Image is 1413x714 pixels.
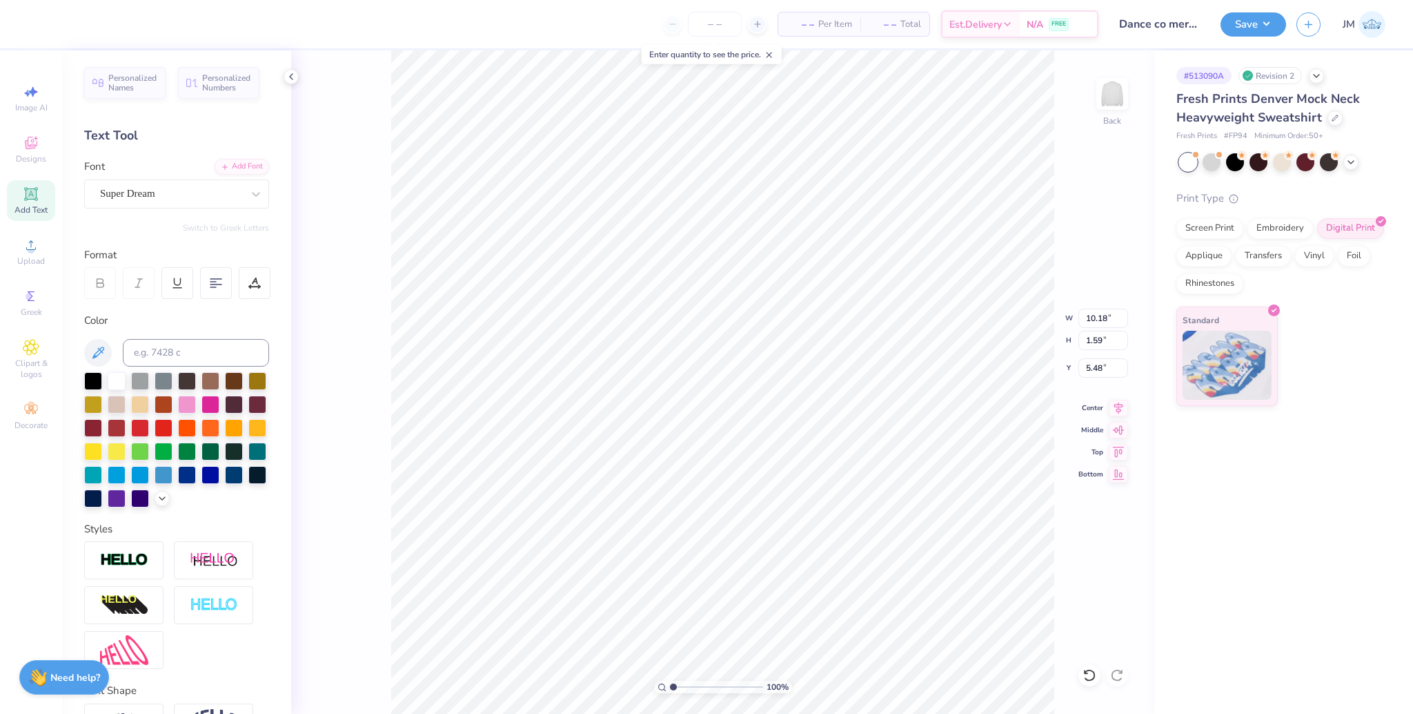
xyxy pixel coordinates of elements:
span: Fresh Prints [1176,131,1217,142]
span: Personalized Numbers [202,73,251,93]
div: Embroidery [1247,218,1313,239]
img: Shadow [190,552,238,569]
span: Clipart & logos [7,358,55,380]
div: Screen Print [1176,218,1243,239]
button: Save [1221,12,1286,37]
span: Personalized Names [108,73,157,93]
span: Designs [16,153,46,164]
div: Add Font [215,159,269,175]
span: Total [900,17,921,32]
input: – – [688,12,742,37]
img: Stroke [100,552,148,568]
img: John Michael Binayas [1358,11,1385,38]
span: Add Text [14,204,48,215]
div: Text Shape [84,683,269,699]
span: Middle [1078,425,1103,435]
label: Font [84,159,105,175]
span: 100 % [767,681,789,693]
div: Styles [84,521,269,537]
img: Back [1098,80,1126,108]
span: – – [869,17,896,32]
div: Revision 2 [1238,67,1302,84]
input: Untitled Design [1109,10,1210,38]
input: e.g. 7428 c [123,339,269,367]
a: JM [1343,11,1385,38]
img: 3d Illusion [100,595,148,617]
span: JM [1343,17,1355,32]
div: Print Type [1176,191,1385,206]
div: Transfers [1236,246,1291,267]
div: # 513090A [1176,67,1232,84]
div: Applique [1176,246,1232,267]
div: Digital Print [1317,218,1384,239]
span: Fresh Prints Denver Mock Neck Heavyweight Sweatshirt [1176,90,1360,126]
span: Greek [21,307,42,318]
span: # FP94 [1224,131,1247,142]
img: Free Distort [100,635,148,665]
span: Bottom [1078,470,1103,479]
div: Vinyl [1295,246,1334,267]
span: Upload [17,255,45,267]
div: Rhinestones [1176,273,1243,294]
span: FREE [1051,19,1066,29]
div: Back [1103,115,1121,127]
img: Standard [1183,331,1272,400]
button: Switch to Greek Letters [183,222,269,233]
span: Image AI [15,102,48,113]
span: N/A [1027,17,1043,32]
div: Text Tool [84,126,269,145]
strong: Need help? [50,671,100,684]
span: Per Item [818,17,852,32]
div: Format [84,247,270,263]
span: Est. Delivery [949,17,1002,32]
span: Decorate [14,420,48,431]
div: Enter quantity to see the price. [642,45,782,64]
span: Center [1078,403,1103,413]
span: – – [787,17,814,32]
span: Standard [1183,313,1219,327]
span: Top [1078,447,1103,457]
img: Negative Space [190,597,238,613]
div: Foil [1338,246,1370,267]
span: Minimum Order: 50 + [1254,131,1323,142]
div: Color [84,313,269,329]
